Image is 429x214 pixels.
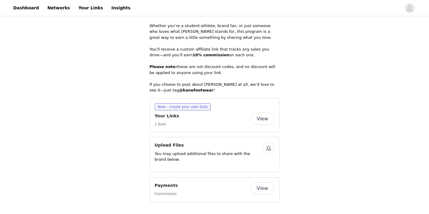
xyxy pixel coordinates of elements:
[250,182,275,194] button: View
[155,191,178,197] h5: Commission
[155,182,178,189] h4: Payments
[150,23,280,46] p: Whether you’re a student-athlete, brand fan, or just someone who loves what [PERSON_NAME] stands ...
[44,1,73,15] a: Networks
[150,64,280,76] p: these are not discount codes, and no discount will be applied to anyone using your link.
[155,151,263,163] p: You may upload additional files to share with the brand below.
[193,53,229,57] strong: 10% commission
[150,177,280,202] div: Payments
[179,88,213,92] strong: @kanefootwear
[155,142,263,148] h4: Upload Files
[150,64,177,69] strong: Please note:
[10,1,42,15] a: Dashboard
[250,113,275,125] button: View
[108,1,134,15] a: Insights
[75,1,107,15] a: Your Links
[150,82,280,93] p: If you choose to post about [PERSON_NAME] at all, we’d love to see it—just tag !
[155,113,179,119] h4: Your Links
[150,46,280,58] p: You’ll receive a custom affiliate link that tracks any sales you drive—and you’ll earn on each one.
[155,103,211,110] span: New - create your own links
[155,122,179,127] h5: 1 Item
[407,3,412,13] div: avatar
